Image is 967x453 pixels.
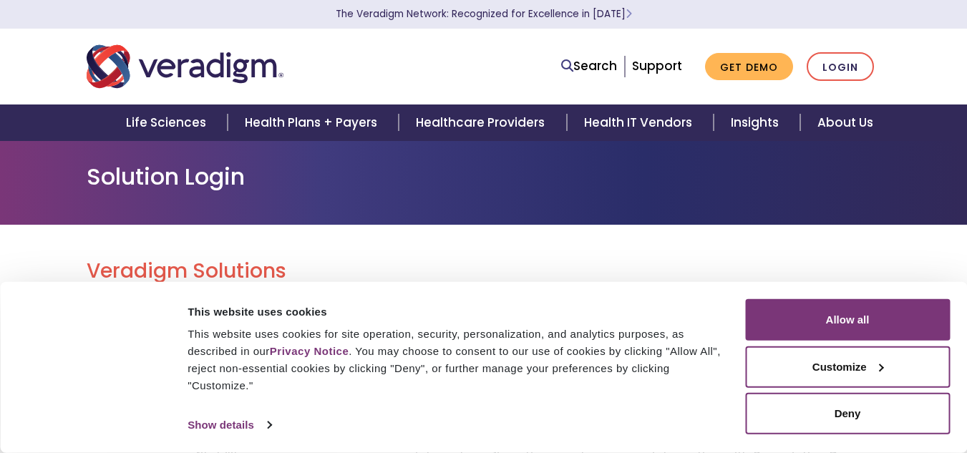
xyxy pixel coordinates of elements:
[807,52,874,82] a: Login
[188,326,729,394] div: This website uses cookies for site operation, security, personalization, and analytics purposes, ...
[399,104,566,141] a: Healthcare Providers
[188,303,729,320] div: This website uses cookies
[800,104,890,141] a: About Us
[632,57,682,74] a: Support
[745,299,950,341] button: Allow all
[228,104,399,141] a: Health Plans + Payers
[87,43,283,90] img: Veradigm logo
[336,7,632,21] a: The Veradigm Network: Recognized for Excellence in [DATE]Learn More
[188,414,271,436] a: Show details
[87,163,881,190] h1: Solution Login
[87,259,881,283] h2: Veradigm Solutions
[109,104,228,141] a: Life Sciences
[714,104,800,141] a: Insights
[270,345,349,357] a: Privacy Notice
[745,346,950,387] button: Customize
[561,57,617,76] a: Search
[567,104,714,141] a: Health IT Vendors
[626,7,632,21] span: Learn More
[705,53,793,81] a: Get Demo
[745,393,950,434] button: Deny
